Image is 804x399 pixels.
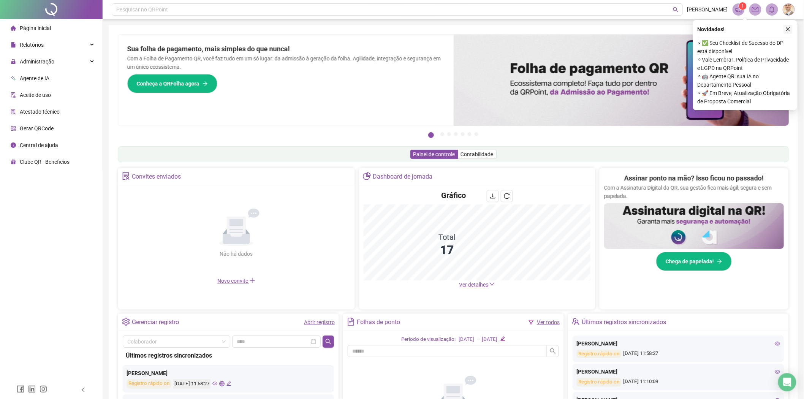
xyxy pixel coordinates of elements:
h2: Assinar ponto na mão? Isso ficou no passado! [624,173,764,184]
div: Dashboard de jornada [373,170,432,183]
span: bell [769,6,776,13]
span: solution [11,109,16,114]
sup: 1 [739,2,747,10]
div: Open Intercom Messenger [778,373,796,391]
img: banner%2F8d14a306-6205-4263-8e5b-06e9a85ad873.png [454,35,789,126]
span: search [550,348,556,354]
button: Conheça a QRFolha agora [127,74,217,93]
span: home [11,25,16,31]
button: 6 [468,132,472,136]
div: Registro rápido on [576,350,621,358]
span: ⚬ 🤖 Agente QR: sua IA no Departamento Pessoal [698,72,793,89]
div: [DATE] 11:58:27 [576,350,780,358]
div: [DATE] 11:10:09 [576,378,780,386]
span: lock [11,59,16,64]
span: info-circle [11,142,16,148]
div: Convites enviados [132,170,181,183]
button: 2 [440,132,444,136]
button: 7 [475,132,478,136]
span: Central de ajuda [20,142,58,148]
span: Contabilidade [461,151,494,157]
span: Página inicial [20,25,51,31]
div: Últimos registros sincronizados [126,351,331,360]
span: filter [529,320,534,325]
div: [PERSON_NAME] [576,367,780,376]
div: [PERSON_NAME] [127,369,330,377]
span: search [673,7,679,13]
a: Ver todos [537,319,560,325]
div: [DATE] [459,336,474,344]
span: ⚬ ✅ Seu Checklist de Sucesso do DP está disponível [698,39,793,55]
span: qrcode [11,126,16,131]
span: mail [752,6,759,13]
div: Registro rápido on [127,379,171,389]
h2: Sua folha de pagamento, mais simples do que nunca! [127,44,445,54]
p: Com a Folha de Pagamento QR, você faz tudo em um só lugar: da admissão à geração da folha. Agilid... [127,54,445,71]
div: Folhas de ponto [357,316,400,329]
span: Novidades ! [698,25,725,33]
span: solution [122,172,130,180]
span: gift [11,159,16,165]
span: arrow-right [717,259,722,264]
button: 1 [428,132,434,138]
span: Ver detalhes [459,282,488,288]
div: Registro rápido on [576,378,621,386]
span: Painel de controle [413,151,455,157]
span: Relatórios [20,42,44,48]
span: eye [775,341,780,346]
span: Administração [20,59,54,65]
span: arrow-right [203,81,208,86]
span: linkedin [28,385,36,393]
span: instagram [40,385,47,393]
span: close [785,27,791,32]
span: eye [212,381,217,386]
div: [DATE] [482,336,497,344]
span: download [490,193,496,199]
span: edit [226,381,231,386]
span: search [325,339,331,345]
div: Não há dados [201,250,271,258]
img: 87201 [783,4,795,15]
span: ⚬ Vale Lembrar: Política de Privacidade e LGPD na QRPoint [698,55,793,72]
span: down [489,282,495,287]
span: facebook [17,385,24,393]
img: banner%2F02c71560-61a6-44d4-94b9-c8ab97240462.png [604,203,784,249]
span: Chega de papelada! [666,257,714,266]
span: edit [500,336,505,341]
span: Aceite de uso [20,92,51,98]
h4: Gráfico [441,190,466,201]
span: left [81,387,86,393]
span: Novo convite [217,278,255,284]
div: Gerenciar registro [132,316,179,329]
span: plus [249,277,255,283]
span: file [11,42,16,47]
span: ⚬ 🚀 Em Breve, Atualização Obrigatória de Proposta Comercial [698,89,793,106]
button: Chega de papelada! [656,252,732,271]
span: notification [735,6,742,13]
p: Com a Assinatura Digital da QR, sua gestão fica mais ágil, segura e sem papelada. [604,184,784,200]
a: Abrir registro [304,319,335,325]
span: Clube QR - Beneficios [20,159,70,165]
div: Período de visualização: [401,336,456,344]
span: team [572,318,580,326]
span: Conheça a QRFolha agora [137,79,199,88]
span: Atestado técnico [20,109,60,115]
span: audit [11,92,16,98]
span: [PERSON_NAME] [687,5,728,14]
div: [DATE] 11:58:27 [173,379,210,389]
div: [PERSON_NAME] [576,339,780,348]
button: 3 [447,132,451,136]
span: reload [504,193,510,199]
div: - [477,336,479,344]
span: Agente de IA [20,75,49,81]
span: 1 [742,3,744,9]
span: global [219,381,224,386]
span: setting [122,318,130,326]
div: Últimos registros sincronizados [582,316,666,329]
span: eye [775,369,780,374]
button: 4 [454,132,458,136]
button: 5 [461,132,465,136]
span: file-text [347,318,355,326]
span: Gerar QRCode [20,125,54,131]
span: pie-chart [363,172,371,180]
